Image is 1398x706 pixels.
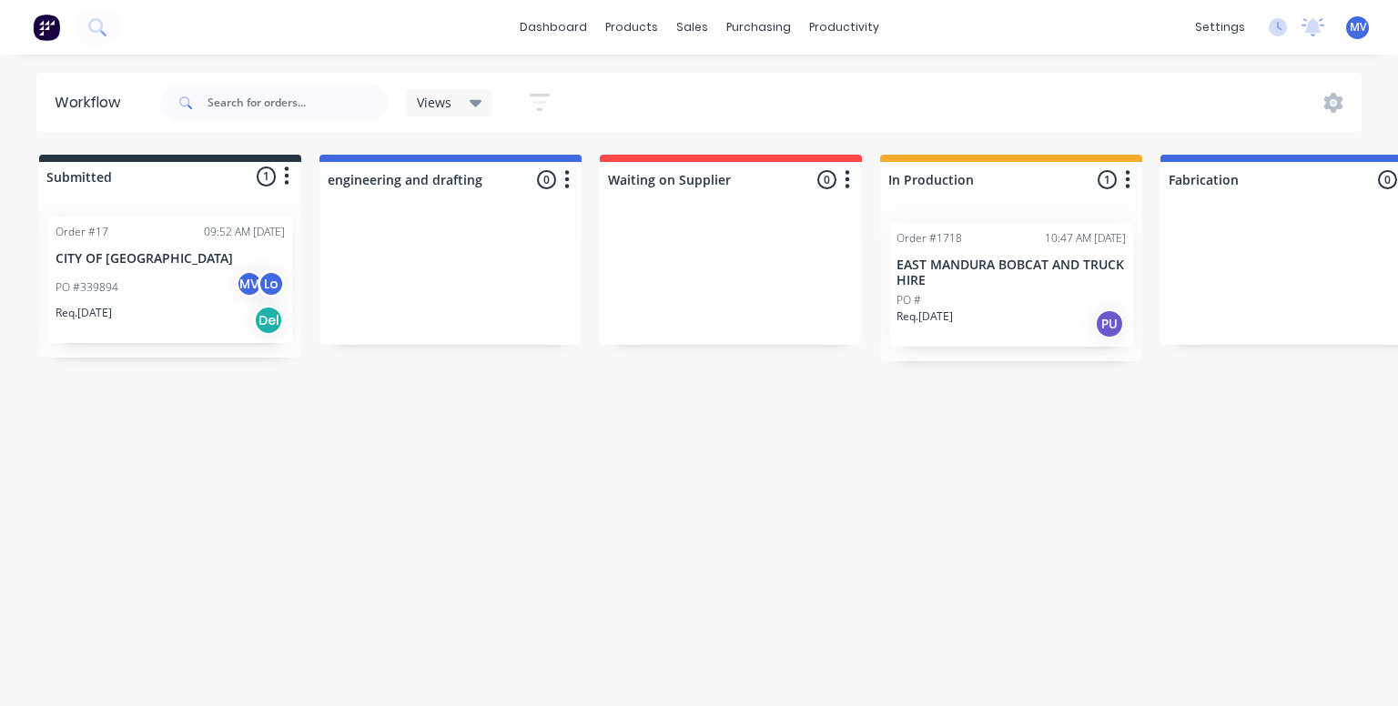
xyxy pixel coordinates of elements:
p: PO #339894 [56,279,118,296]
p: PO # [897,292,921,308]
p: EAST MANDURA BOBCAT AND TRUCK HIRE [897,257,1126,288]
img: Factory [33,14,60,41]
div: 09:52 AM [DATE] [204,224,285,240]
div: Order #17 [56,224,108,240]
div: MV [236,270,263,298]
div: Order #1709:52 AM [DATE]CITY OF [GEOGRAPHIC_DATA]PO #339894MVLoReq.[DATE]Del [48,217,292,343]
div: Del [254,306,283,335]
div: Order #1718 [897,230,962,247]
div: settings [1186,14,1254,41]
input: Search for orders... [208,85,388,121]
p: CITY OF [GEOGRAPHIC_DATA] [56,251,285,267]
span: MV [1350,19,1366,35]
span: Views [417,93,451,112]
a: dashboard [511,14,596,41]
div: Lo [258,270,285,298]
div: 10:47 AM [DATE] [1045,230,1126,247]
div: sales [667,14,717,41]
div: productivity [800,14,888,41]
div: Order #171810:47 AM [DATE]EAST MANDURA BOBCAT AND TRUCK HIREPO #Req.[DATE]PU [889,223,1133,347]
p: Req. [DATE] [897,308,953,325]
div: PU [1095,309,1124,338]
div: purchasing [717,14,800,41]
div: products [596,14,667,41]
p: Req. [DATE] [56,305,112,321]
div: Workflow [55,92,129,114]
